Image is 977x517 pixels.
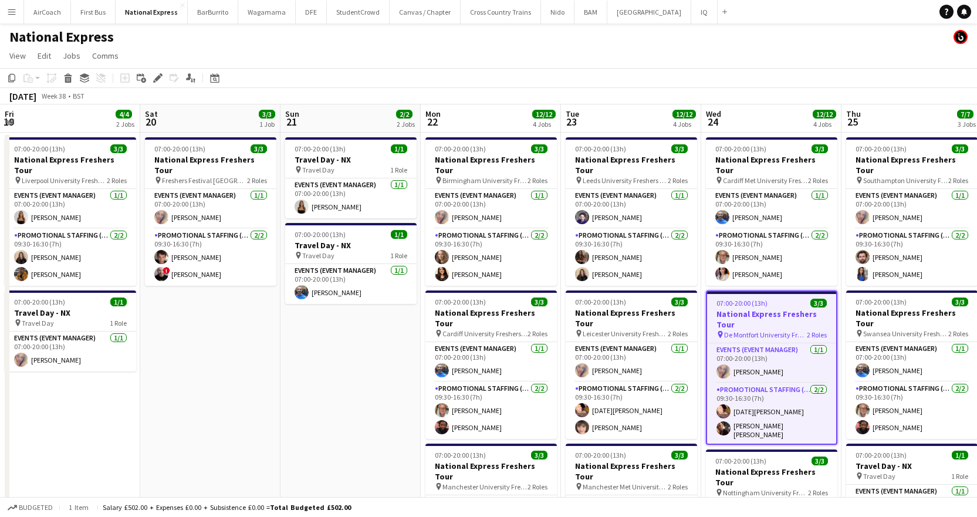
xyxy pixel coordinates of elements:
span: 19 [3,115,14,129]
span: Cardiff University Freshers Fair [442,329,528,338]
app-user-avatar: Tim Bodenham [954,30,968,44]
div: 07:00-20:00 (13h)3/3National Express Freshers Tour Leeds University Freshers Fair2 RolesEvents (E... [566,137,697,286]
h3: National Express Freshers Tour [566,308,697,329]
h3: National Express Freshers Tour [425,308,557,329]
span: De Montfort University Freshers Fair [724,330,807,339]
button: Canvas / Chapter [390,1,461,23]
span: 3/3 [531,144,547,153]
app-card-role: Promotional Staffing (Brand Ambassadors)2/209:30-16:30 (7h)[PERSON_NAME][PERSON_NAME] [425,229,557,286]
app-card-role: Events (Event Manager)1/107:00-20:00 (13h)[PERSON_NAME] [706,189,837,229]
span: Swansea University Freshers Fair [863,329,948,338]
span: 12/12 [813,110,836,119]
div: 4 Jobs [673,120,695,129]
a: Edit [33,48,56,63]
span: 23 [564,115,579,129]
h3: National Express Freshers Tour [706,467,837,488]
button: National Express [116,1,188,23]
span: Manchester Met University Freshers Fair [583,482,668,491]
span: 12/12 [672,110,696,119]
button: BarBurrito [188,1,238,23]
span: 3/3 [110,144,127,153]
h3: National Express Freshers Tour [707,309,836,330]
app-job-card: 07:00-20:00 (13h)3/3National Express Freshers Tour Leicester University Freshers Fair2 RolesEvent... [566,290,697,439]
span: Tue [566,109,579,119]
span: 20 [143,115,158,129]
span: 07:00-20:00 (13h) [435,144,486,153]
app-job-card: 07:00-20:00 (13h)1/1Travel Day - NX Travel Day1 RoleEvents (Event Manager)1/107:00-20:00 (13h)[PE... [285,223,417,304]
span: Southampton University Freshers Fair [863,176,948,185]
h3: National Express Freshers Tour [425,461,557,482]
app-card-role: Events (Event Manager)1/107:00-20:00 (13h)[PERSON_NAME] [566,189,697,229]
h1: National Express [9,28,114,46]
span: Nottingham University Freshers Fair [723,488,808,497]
div: 4 Jobs [533,120,555,129]
app-card-role: Events (Event Manager)1/107:00-20:00 (13h)[PERSON_NAME] [145,189,276,229]
div: Salary £502.00 + Expenses £0.00 + Subsistence £0.00 = [103,503,351,512]
button: First Bus [71,1,116,23]
span: 3/3 [812,457,828,465]
span: Leicester University Freshers Fair [583,329,668,338]
span: Leeds University Freshers Fair [583,176,668,185]
span: Week 38 [39,92,68,100]
span: 12/12 [532,110,556,119]
span: 3/3 [259,110,275,119]
span: Budgeted [19,504,53,512]
div: 07:00-20:00 (13h)1/1Travel Day - NX Travel Day1 RoleEvents (Event Manager)1/107:00-20:00 (13h)[PE... [285,137,417,218]
div: 07:00-20:00 (13h)3/3National Express Freshers Tour Cardiff University Freshers Fair2 RolesEvents ... [425,290,557,439]
span: 1 Role [110,319,127,327]
button: [GEOGRAPHIC_DATA] [607,1,691,23]
span: Thu [846,109,861,119]
span: 2 Roles [247,176,267,185]
span: Jobs [63,50,80,61]
span: 2 Roles [807,330,827,339]
span: 2 Roles [668,176,688,185]
app-card-role: Promotional Staffing (Brand Ambassadors)2/209:30-16:30 (7h)[PERSON_NAME]![PERSON_NAME] [145,229,276,286]
span: 07:00-20:00 (13h) [295,230,346,239]
div: 07:00-20:00 (13h)3/3National Express Freshers Tour Freshers Festival [GEOGRAPHIC_DATA]2 RolesEven... [145,137,276,286]
button: Cross Country Trains [461,1,541,23]
span: Total Budgeted £502.00 [270,503,351,512]
span: 2 Roles [808,488,828,497]
span: Fri [5,109,14,119]
app-card-role: Promotional Staffing (Brand Ambassadors)2/209:30-16:30 (7h)[PERSON_NAME][PERSON_NAME] [425,382,557,439]
app-card-role: Events (Event Manager)1/107:00-20:00 (13h)[PERSON_NAME] [707,343,836,383]
span: 25 [844,115,861,129]
a: Jobs [58,48,85,63]
span: 3/3 [952,144,968,153]
span: 1 Role [390,251,407,260]
span: 3/3 [671,451,688,459]
app-card-role: Events (Event Manager)1/107:00-20:00 (13h)[PERSON_NAME] [5,189,136,229]
span: 07:00-20:00 (13h) [715,457,766,465]
app-job-card: 07:00-20:00 (13h)3/3National Express Freshers Tour De Montfort University Freshers Fair2 RolesEve... [706,290,837,445]
span: 07:00-20:00 (13h) [715,144,766,153]
span: 2 Roles [528,482,547,491]
app-card-role: Events (Event Manager)1/107:00-20:00 (13h)[PERSON_NAME] [285,264,417,304]
span: 07:00-20:00 (13h) [856,451,907,459]
app-job-card: 07:00-20:00 (13h)3/3National Express Freshers Tour Birmingham University Freshers Fair2 RolesEven... [425,137,557,286]
div: BST [73,92,84,100]
span: View [9,50,26,61]
span: 1 Role [390,165,407,174]
app-card-role: Promotional Staffing (Brand Ambassadors)2/209:30-16:30 (7h)[DATE][PERSON_NAME][PERSON_NAME] [PERS... [707,383,836,444]
span: Comms [92,50,119,61]
button: BAM [574,1,607,23]
span: 3/3 [251,144,267,153]
button: AirCoach [24,1,71,23]
span: 2 Roles [528,176,547,185]
span: 07:00-20:00 (13h) [14,144,65,153]
span: 2 Roles [668,482,688,491]
span: Sat [145,109,158,119]
app-card-role: Events (Event Manager)1/107:00-20:00 (13h)[PERSON_NAME] [566,342,697,382]
span: 07:00-20:00 (13h) [435,298,486,306]
span: 07:00-20:00 (13h) [295,144,346,153]
span: 07:00-20:00 (13h) [154,144,205,153]
h3: National Express Freshers Tour [566,154,697,175]
span: Sun [285,109,299,119]
span: Travel Day [302,251,334,260]
div: 1 Job [259,120,275,129]
div: 2 Jobs [397,120,415,129]
span: 07:00-20:00 (13h) [575,298,626,306]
